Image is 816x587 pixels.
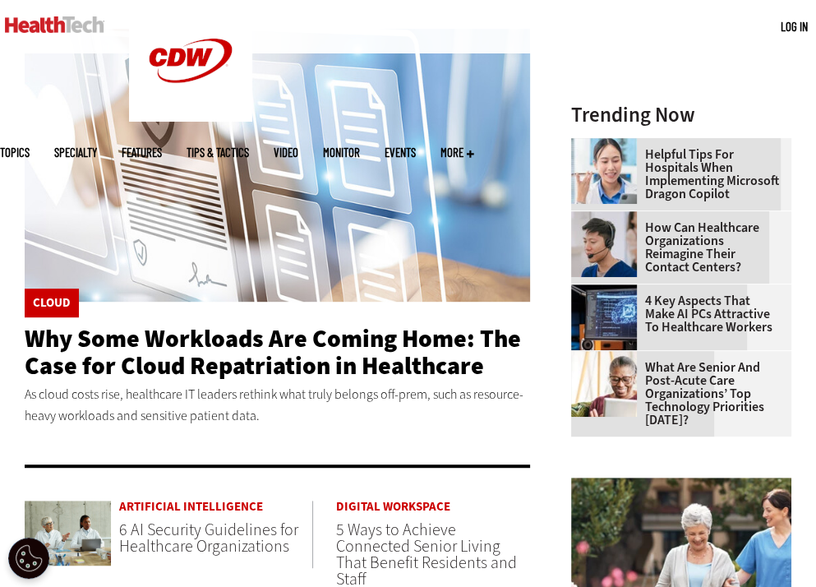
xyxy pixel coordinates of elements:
a: Older person using tablet [571,351,645,364]
img: Older person using tablet [571,351,637,417]
img: Home [5,16,104,33]
a: Log in [781,19,808,34]
div: User menu [781,18,808,35]
a: Digital Workspace [336,501,530,513]
a: Video [274,146,298,159]
a: CDW [129,109,252,126]
span: Specialty [54,146,97,159]
a: Features [122,146,162,159]
button: Open Preferences [8,538,49,579]
a: Healthcare contact center [571,211,645,224]
img: Healthcare contact center [571,211,637,277]
p: As cloud costs rise, healthcare IT leaders rethink what truly belongs off-prem, such as resource-... [25,384,530,426]
img: Doctors meeting in the office [25,501,111,566]
a: Why Some Workloads Are Coming Home: The Case for Cloud Repatriation in Healthcare [25,322,521,382]
a: Cloud [33,297,71,309]
a: 6 AI Security Guidelines for Healthcare Organizations [119,519,298,557]
img: Desktop monitor with brain AI concept [571,284,637,350]
a: Helpful Tips for Hospitals When Implementing Microsoft Dragon Copilot [571,148,781,201]
a: How Can Healthcare Organizations Reimagine Their Contact Centers? [571,221,781,274]
a: Tips & Tactics [187,146,249,159]
a: Events [385,146,416,159]
img: Doctor using phone to dictate to tablet [571,138,637,204]
div: Cookie Settings [8,538,49,579]
a: Doctor using phone to dictate to tablet [571,138,645,151]
a: Desktop monitor with brain AI concept [571,284,645,298]
a: 4 Key Aspects That Make AI PCs Attractive to Healthcare Workers [571,294,781,334]
span: More [440,146,474,159]
a: Artificial Intelligence [119,501,312,513]
a: What Are Senior and Post-Acute Care Organizations’ Top Technology Priorities [DATE]? [571,361,781,427]
a: MonITor [323,146,360,159]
